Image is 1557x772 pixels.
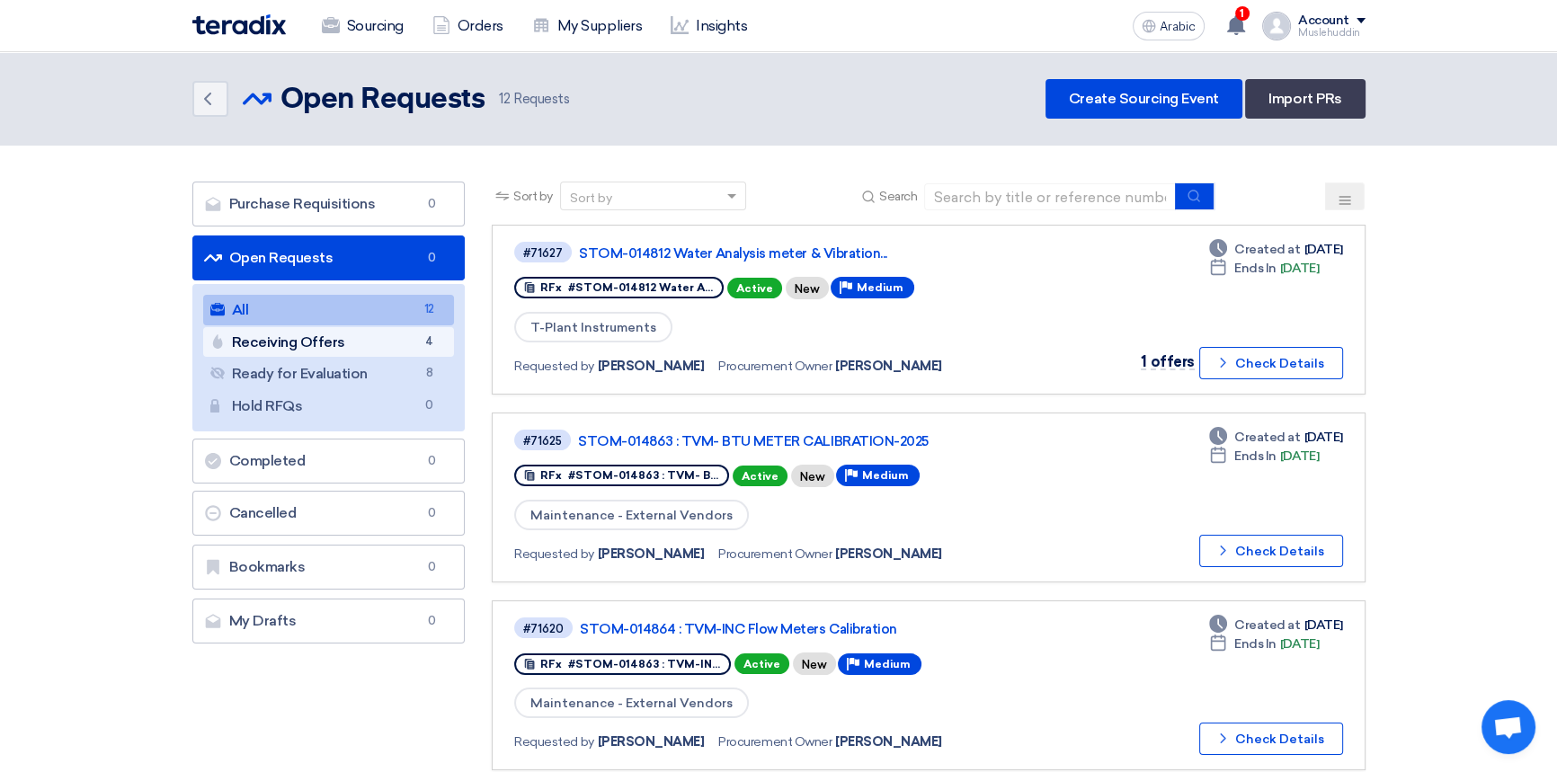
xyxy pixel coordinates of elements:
[1199,723,1343,755] button: Check Details
[1280,261,1319,276] font: [DATE]
[835,359,942,374] font: [PERSON_NAME]
[192,235,466,280] a: Open Requests0
[1235,356,1324,371] font: Check Details
[736,282,773,295] font: Active
[864,658,911,670] font: Medium
[192,599,466,643] a: My Drafts0
[418,6,518,46] a: Orders
[656,6,761,46] a: Insights
[428,614,436,627] font: 0
[557,17,642,34] font: My Suppliers
[1298,27,1360,39] font: Muslehuddin
[718,359,832,374] font: Procurement Owner
[523,246,563,260] font: #71627
[229,612,297,629] font: My Drafts
[518,6,656,46] a: My Suppliers
[499,91,510,107] font: 12
[540,658,562,670] font: RFx
[428,251,436,264] font: 0
[1268,90,1341,107] font: Import PRs
[347,17,404,34] font: Sourcing
[192,14,286,35] img: Teradix logo
[1234,430,1300,445] font: Created at
[1235,544,1324,559] font: Check Details
[570,191,612,206] font: Sort by
[1160,19,1196,34] font: Arabic
[232,301,249,318] font: All
[1069,90,1219,107] font: Create Sourcing Event
[718,546,832,562] font: Procurement Owner
[795,282,820,296] font: New
[1199,535,1343,567] button: Check Details
[1303,242,1342,257] font: [DATE]
[530,508,733,523] font: Maintenance - External Vendors
[1240,7,1244,20] font: 1
[192,182,466,226] a: Purchase Requisitions0
[1234,261,1277,276] font: Ends In
[1141,353,1194,370] font: 1 offers
[458,17,503,34] font: Orders
[800,470,825,484] font: New
[513,91,569,107] font: Requests
[280,85,485,114] font: Open Requests
[580,621,1029,637] a: STOM-014864 : TVM-INC Flow Meters Calibration
[578,433,928,449] font: STOM-014863 : TVM- BTU METER CALIBRATION-2025
[568,658,720,670] font: #STOM-014863 : TVM-IN...
[1234,242,1300,257] font: Created at
[513,189,553,204] font: Sort by
[514,546,593,562] font: Requested by
[862,469,909,482] font: Medium
[229,504,297,521] font: Cancelled
[523,622,564,635] font: #71620
[229,452,306,469] font: Completed
[598,359,705,374] font: [PERSON_NAME]
[1133,12,1205,40] button: Arabic
[540,281,562,294] font: RFx
[857,281,903,294] font: Medium
[232,365,368,382] font: Ready for Evaluation
[1245,79,1365,119] a: Import PRs
[530,696,733,711] font: Maintenance - External Vendors
[514,359,593,374] font: Requested by
[229,249,334,266] font: Open Requests
[1262,12,1291,40] img: profile_test.png
[424,302,434,315] font: 12
[579,245,886,262] font: STOM-014812 Water Analysis meter & Vibration...
[425,366,432,379] font: 8
[540,469,562,482] font: RFx
[580,621,896,637] font: STOM-014864 : TVM-INC Flow Meters Calibration
[1481,700,1535,754] div: Open chat
[579,245,1028,262] a: STOM-014812 Water Analysis meter & Vibration...
[1235,732,1324,747] font: Check Details
[428,506,436,519] font: 0
[1234,448,1277,464] font: Ends In
[1298,13,1349,28] font: Account
[428,454,436,467] font: 0
[1234,636,1277,652] font: Ends In
[1303,617,1342,633] font: [DATE]
[307,6,418,46] a: Sourcing
[229,195,376,212] font: Purchase Requisitions
[530,320,656,335] font: T-Plant Instruments
[514,734,593,750] font: Requested by
[696,17,747,34] font: Insights
[192,439,466,484] a: Completed0
[1303,430,1342,445] font: [DATE]
[568,469,718,482] font: #STOM-014863 : TVM- B...
[924,183,1176,210] input: Search by title or reference number
[1280,448,1319,464] font: [DATE]
[232,397,303,414] font: Hold RFQs
[192,491,466,536] a: Cancelled0
[742,470,778,483] font: Active
[428,560,436,573] font: 0
[428,197,436,210] font: 0
[743,658,780,670] font: Active
[192,545,466,590] a: Bookmarks0
[1234,617,1300,633] font: Created at
[229,558,306,575] font: Bookmarks
[568,281,713,294] font: #STOM-014812 Water A...
[523,434,562,448] font: #71625
[835,546,942,562] font: [PERSON_NAME]
[879,189,917,204] font: Search
[425,398,433,412] font: 0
